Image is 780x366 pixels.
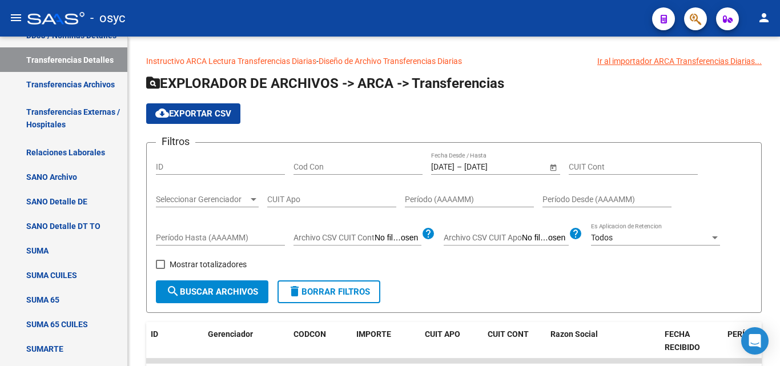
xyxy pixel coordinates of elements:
[431,162,455,172] input: Fecha inicio
[156,280,268,303] button: Buscar Archivos
[9,11,23,25] mat-icon: menu
[550,329,598,339] span: Razon Social
[155,108,231,119] span: Exportar CSV
[146,57,316,66] a: Instructivo ARCA Lectura Transferencias Diarias
[421,227,435,240] mat-icon: help
[723,322,769,360] datatable-header-cell: PERÍODO
[203,322,289,360] datatable-header-cell: Gerenciador
[444,233,522,242] span: Archivo CSV CUIT Apo
[356,329,391,339] span: IMPORTE
[293,233,375,242] span: Archivo CSV CUIT Cont
[288,284,301,298] mat-icon: delete
[166,284,180,298] mat-icon: search
[457,162,462,172] span: –
[156,195,248,204] span: Seleccionar Gerenciador
[464,162,520,172] input: Fecha fin
[352,322,420,360] datatable-header-cell: IMPORTE
[375,233,421,243] input: Archivo CSV CUIT Cont
[665,329,700,352] span: FECHA RECIBIDO
[660,322,723,360] datatable-header-cell: FECHA RECIBIDO
[420,322,483,360] datatable-header-cell: CUIT APO
[569,227,582,240] mat-icon: help
[170,258,247,271] span: Mostrar totalizadores
[151,329,158,339] span: ID
[155,106,169,120] mat-icon: cloud_download
[146,103,240,124] button: Exportar CSV
[90,6,126,31] span: - osyc
[146,75,504,91] span: EXPLORADOR DE ARCHIVOS -> ARCA -> Transferencias
[293,329,326,339] span: CODCON
[522,233,569,243] input: Archivo CSV CUIT Apo
[591,233,613,242] span: Todos
[166,287,258,297] span: Buscar Archivos
[741,327,769,355] div: Open Intercom Messenger
[425,329,460,339] span: CUIT APO
[156,134,195,150] h3: Filtros
[727,329,761,339] span: PERÍODO
[289,322,329,360] datatable-header-cell: CODCON
[278,280,380,303] button: Borrar Filtros
[319,57,462,66] a: Diseño de Archivo Transferencias Diarias
[546,322,660,360] datatable-header-cell: Razon Social
[483,322,546,360] datatable-header-cell: CUIT CONT
[288,287,370,297] span: Borrar Filtros
[146,322,203,360] datatable-header-cell: ID
[208,329,253,339] span: Gerenciador
[547,161,559,173] button: Open calendar
[146,55,762,67] p: -
[488,329,529,339] span: CUIT CONT
[757,11,771,25] mat-icon: person
[597,55,762,67] div: Ir al importador ARCA Transferencias Diarias...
